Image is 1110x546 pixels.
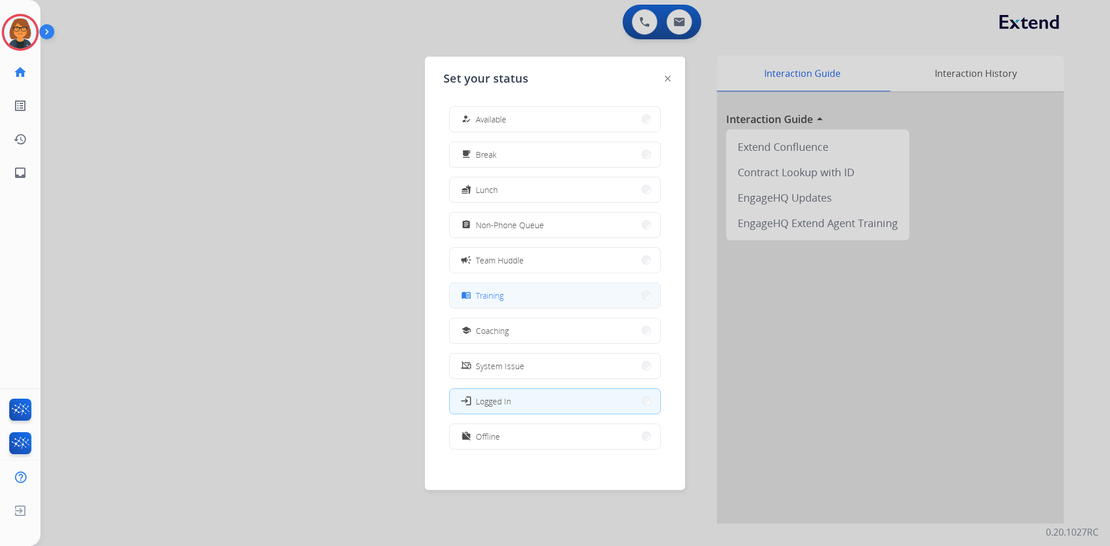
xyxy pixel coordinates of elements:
[461,291,471,300] mat-icon: menu_book
[476,254,524,266] span: Team Huddle
[13,99,27,113] mat-icon: list_alt
[13,132,27,146] mat-icon: history
[450,389,660,414] button: Logged In
[476,148,497,161] span: Break
[476,113,506,125] span: Available
[476,430,500,443] span: Offline
[476,325,509,337] span: Coaching
[461,326,471,336] mat-icon: school
[476,395,511,407] span: Logged In
[450,354,660,378] button: System Issue
[450,318,660,343] button: Coaching
[476,289,504,302] span: Training
[4,16,36,49] img: avatar
[450,283,660,308] button: Training
[450,213,660,237] button: Non-Phone Queue
[13,65,27,79] mat-icon: home
[450,424,660,449] button: Offline
[460,254,472,266] mat-icon: campaign
[450,248,660,273] button: Team Huddle
[476,184,498,196] span: Lunch
[461,114,471,124] mat-icon: how_to_reg
[450,177,660,202] button: Lunch
[450,142,660,167] button: Break
[450,107,660,132] button: Available
[461,185,471,195] mat-icon: fastfood
[476,360,524,372] span: System Issue
[443,70,528,87] span: Set your status
[461,150,471,159] mat-icon: free_breakfast
[461,220,471,230] mat-icon: assignment
[1046,525,1098,539] p: 0.20.1027RC
[461,361,471,371] mat-icon: phonelink_off
[461,432,471,441] mat-icon: work_off
[13,166,27,180] mat-icon: inbox
[460,395,472,407] mat-icon: login
[476,219,544,231] span: Non-Phone Queue
[665,76,671,81] img: close-button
